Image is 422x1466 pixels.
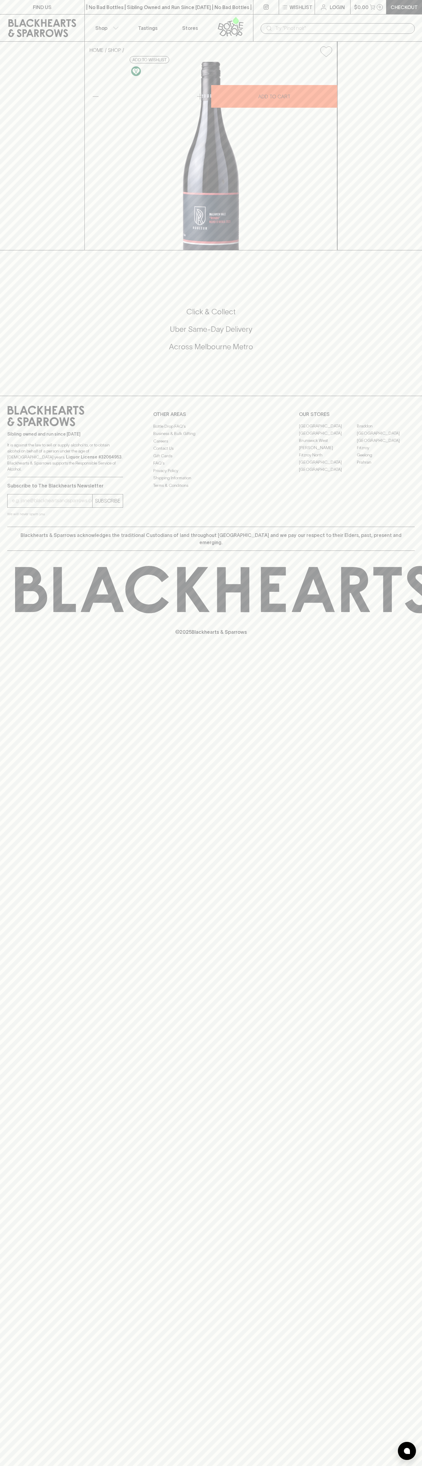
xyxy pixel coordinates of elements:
[90,47,103,53] a: HOME
[95,497,120,504] p: SUBSCRIBE
[299,466,357,473] a: [GEOGRAPHIC_DATA]
[153,437,269,445] a: Careers
[7,307,415,317] h5: Click & Collect
[130,65,142,78] a: Made without the use of any animal products.
[85,14,127,41] button: Shop
[153,467,269,474] a: Privacy Policy
[299,430,357,437] a: [GEOGRAPHIC_DATA]
[357,430,415,437] a: [GEOGRAPHIC_DATA]
[357,452,415,459] a: Geelong
[354,4,369,11] p: $0.00
[275,24,410,33] input: Try "Pinot noir"
[299,459,357,466] a: [GEOGRAPHIC_DATA]
[169,14,211,41] a: Stores
[153,474,269,482] a: Shipping Information
[108,47,121,53] a: SHOP
[131,66,141,76] img: Vegan
[93,494,123,507] button: SUBSCRIBE
[138,24,157,32] p: Tastings
[7,431,123,437] p: Sibling owned and run since [DATE]
[153,430,269,437] a: Business & Bulk Gifting
[7,511,123,517] p: We will never spam you
[153,445,269,452] a: Contact Us
[357,444,415,452] a: Fitzroy
[153,423,269,430] a: Bottle Drop FAQ's
[7,283,415,384] div: Call to action block
[299,444,357,452] a: [PERSON_NAME]
[7,482,123,489] p: Subscribe to The Blackhearts Newsletter
[318,44,335,59] button: Add to wishlist
[7,442,123,472] p: It is against the law to sell or supply alcohol to, or to obtain alcohol on behalf of a person un...
[404,1448,410,1454] img: bubble-icon
[391,4,418,11] p: Checkout
[357,459,415,466] a: Prahran
[85,62,337,250] img: 34884.png
[7,324,415,334] h5: Uber Same-Day Delivery
[357,423,415,430] a: Braddon
[130,56,169,63] button: Add to wishlist
[33,4,52,11] p: FIND US
[153,452,269,459] a: Gift Cards
[182,24,198,32] p: Stores
[290,4,313,11] p: Wishlist
[299,437,357,444] a: Brunswick West
[258,93,290,100] p: ADD TO CART
[299,423,357,430] a: [GEOGRAPHIC_DATA]
[299,452,357,459] a: Fitzroy North
[153,460,269,467] a: FAQ's
[153,482,269,489] a: Terms & Conditions
[153,411,269,418] p: OTHER AREAS
[357,437,415,444] a: [GEOGRAPHIC_DATA]
[127,14,169,41] a: Tastings
[95,24,107,32] p: Shop
[66,455,122,459] strong: Liquor License #32064953
[12,532,410,546] p: Blackhearts & Sparrows acknowledges the traditional Custodians of land throughout [GEOGRAPHIC_DAT...
[330,4,345,11] p: Login
[12,496,92,506] input: e.g. jane@blackheartsandsparrows.com.au
[379,5,381,9] p: 0
[299,411,415,418] p: OUR STORES
[7,342,415,352] h5: Across Melbourne Metro
[211,85,337,108] button: ADD TO CART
